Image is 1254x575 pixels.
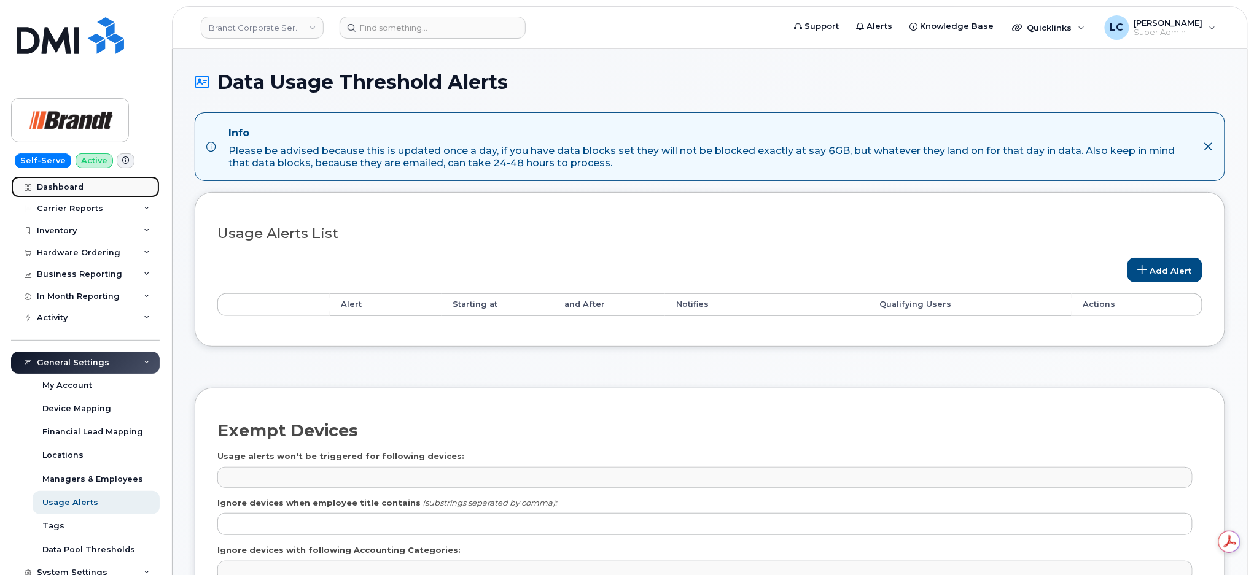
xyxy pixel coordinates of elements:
[228,127,1194,139] h4: Info
[868,293,1072,315] th: Qualifying Users
[217,544,461,556] label: Ignore devices with following Accounting Categories:
[217,450,464,462] label: Usage alerts won't be triggered for following devices:
[195,71,1225,93] h1: Data Usage Threshold Alerts
[217,422,358,440] h2: Exempt Devices
[217,226,1202,241] h3: Usage Alerts List
[442,293,553,315] th: Starting at
[665,293,868,315] th: Notifies
[553,293,665,315] th: and After
[217,497,421,509] label: Ignore devices when employee title contains
[1127,258,1202,282] a: Add Alert
[1072,293,1202,315] th: Actions
[330,293,442,315] th: Alert
[228,145,1194,169] div: Please be advised because this is updated once a day, if you have data blocks set they will not b...
[423,498,557,507] i: (substrings separated by comma):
